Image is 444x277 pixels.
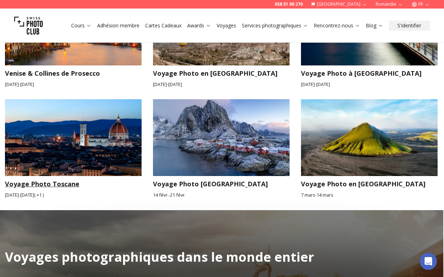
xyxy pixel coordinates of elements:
a: 058 51 00 270 [275,1,303,7]
img: Voyage Photo Îles Lofoten [146,96,296,180]
button: Rencontrez-nous [311,21,363,31]
h3: Venise & Collines de Prosecco [5,68,142,78]
small: 7 mars - 14 mars [301,192,438,198]
small: [DATE] - [DATE] [153,81,290,88]
a: Rencontrez-nous [314,22,360,29]
small: [DATE] - [DATE] ( + 1 ) [5,192,142,198]
h3: Voyage Photo [GEOGRAPHIC_DATA] [153,179,290,189]
h3: Voyage Photo en [GEOGRAPHIC_DATA] [153,68,290,78]
a: Voyages [217,22,236,29]
button: Voyages [214,21,239,31]
img: Swiss photo club [14,11,43,40]
button: Cours [68,21,94,31]
h2: Voyages photographiques dans le monde entier [5,250,314,264]
button: Cartes Cadeaux [142,21,184,31]
a: Voyage Photo en IslandeVoyage Photo en [GEOGRAPHIC_DATA]7 mars-14 mars [301,99,438,198]
a: Blog [366,22,383,29]
h3: Voyage Photo à [GEOGRAPHIC_DATA] [301,68,438,78]
div: Open Intercom Messenger [420,253,437,270]
a: Awards [187,22,211,29]
button: Adhésion membre [94,21,142,31]
button: Awards [184,21,214,31]
a: Voyage Photo Îles LofotenVoyage Photo [GEOGRAPHIC_DATA]14 févr.-21 févr. [153,99,290,198]
a: Services photographiques [242,22,308,29]
a: Voyage Photo ToscaneVoyage Photo Toscane[DATE]-[DATE]( +1 ) [5,99,142,198]
a: Cartes Cadeaux [145,22,181,29]
button: S'identifier [389,21,430,31]
h3: Voyage Photo en [GEOGRAPHIC_DATA] [301,179,438,189]
h3: Voyage Photo Toscane [5,179,142,189]
small: 14 févr. - 21 févr. [153,192,290,198]
small: [DATE] - [DATE] [5,81,142,88]
button: Blog [363,21,386,31]
img: Voyage Photo Toscane [5,99,142,176]
a: Cours [71,22,91,29]
button: Services photographiques [239,21,311,31]
small: [DATE] - [DATE] [301,81,438,88]
a: Adhésion membre [97,22,139,29]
